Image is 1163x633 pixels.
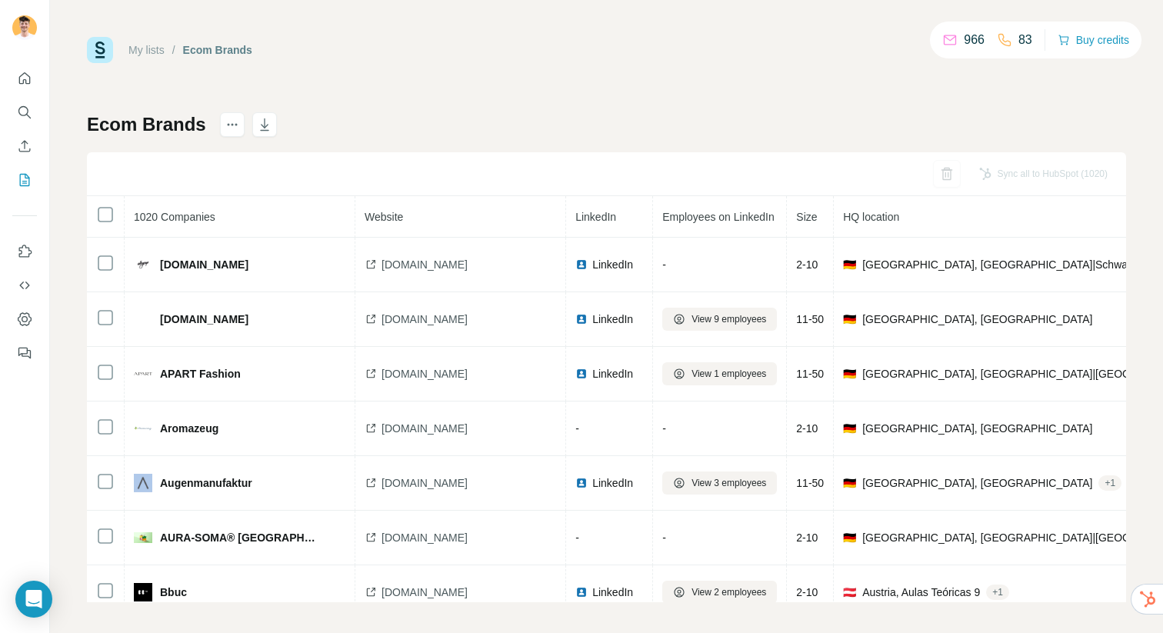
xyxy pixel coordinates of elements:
[134,372,152,375] img: company-logo
[160,257,248,272] span: [DOMAIN_NAME]
[160,312,248,327] span: [DOMAIN_NAME]
[843,475,856,491] span: 🇩🇪
[575,313,588,325] img: LinkedIn logo
[691,367,766,381] span: View 1 employees
[575,258,588,271] img: LinkedIn logo
[12,305,37,333] button: Dashboard
[1018,31,1032,49] p: 83
[691,476,766,490] span: View 3 employees
[575,477,588,489] img: LinkedIn logo
[12,132,37,160] button: Enrich CSV
[134,474,152,492] img: company-logo
[662,211,775,223] span: Employees on LinkedIn
[986,585,1009,599] div: + 1
[160,366,241,381] span: APART Fashion
[128,44,165,56] a: My lists
[134,318,152,321] img: company-logo
[862,312,1092,327] span: [GEOGRAPHIC_DATA], [GEOGRAPHIC_DATA]
[15,581,52,618] div: Open Intercom Messenger
[592,475,633,491] span: LinkedIn
[382,366,468,381] span: [DOMAIN_NAME]
[592,257,633,272] span: LinkedIn
[862,421,1092,436] span: [GEOGRAPHIC_DATA], [GEOGRAPHIC_DATA]
[575,211,616,223] span: LinkedIn
[592,366,633,381] span: LinkedIn
[662,308,777,331] button: View 9 employees
[796,211,817,223] span: Size
[862,475,1092,491] span: [GEOGRAPHIC_DATA], [GEOGRAPHIC_DATA]
[796,422,818,435] span: 2-10
[662,471,777,495] button: View 3 employees
[382,257,468,272] span: [DOMAIN_NAME]
[12,98,37,126] button: Search
[575,531,579,544] span: -
[365,211,403,223] span: Website
[796,258,818,271] span: 2-10
[134,583,152,601] img: company-logo
[796,313,824,325] span: 11-50
[12,272,37,299] button: Use Surfe API
[691,585,766,599] span: View 2 employees
[964,31,985,49] p: 966
[662,362,777,385] button: View 1 employees
[662,422,666,435] span: -
[796,477,824,489] span: 11-50
[796,586,818,598] span: 2-10
[12,15,37,40] img: Avatar
[382,421,468,436] span: [DOMAIN_NAME]
[843,312,856,327] span: 🇩🇪
[160,421,218,436] span: Aromazeug
[662,258,666,271] span: -
[183,42,252,58] div: Ecom Brands
[172,42,175,58] li: /
[592,585,633,600] span: LinkedIn
[12,238,37,265] button: Use Surfe on LinkedIn
[382,475,468,491] span: [DOMAIN_NAME]
[12,166,37,194] button: My lists
[843,257,856,272] span: 🇩🇪
[134,260,152,269] img: company-logo
[382,312,468,327] span: [DOMAIN_NAME]
[691,312,766,326] span: View 9 employees
[134,532,152,544] img: company-logo
[160,530,318,545] span: AURA-SOMA® [GEOGRAPHIC_DATA] Shop
[662,531,666,544] span: -
[87,112,206,137] h1: Ecom Brands
[796,368,824,380] span: 11-50
[592,312,633,327] span: LinkedIn
[382,585,468,600] span: [DOMAIN_NAME]
[575,586,588,598] img: LinkedIn logo
[575,368,588,380] img: LinkedIn logo
[843,366,856,381] span: 🇩🇪
[662,581,777,604] button: View 2 employees
[862,585,980,600] span: Austria, Aulas Teóricas 9
[1098,476,1121,490] div: + 1
[382,530,468,545] span: [DOMAIN_NAME]
[220,112,245,137] button: actions
[87,37,113,63] img: Surfe Logo
[160,585,187,600] span: Bbuc
[134,211,215,223] span: 1020 Companies
[796,531,818,544] span: 2-10
[12,65,37,92] button: Quick start
[843,585,856,600] span: 🇦🇹
[575,422,579,435] span: -
[843,530,856,545] span: 🇩🇪
[843,211,899,223] span: HQ location
[843,421,856,436] span: 🇩🇪
[12,339,37,367] button: Feedback
[1058,29,1129,51] button: Buy credits
[160,475,252,491] span: Augenmanufaktur
[134,426,152,431] img: company-logo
